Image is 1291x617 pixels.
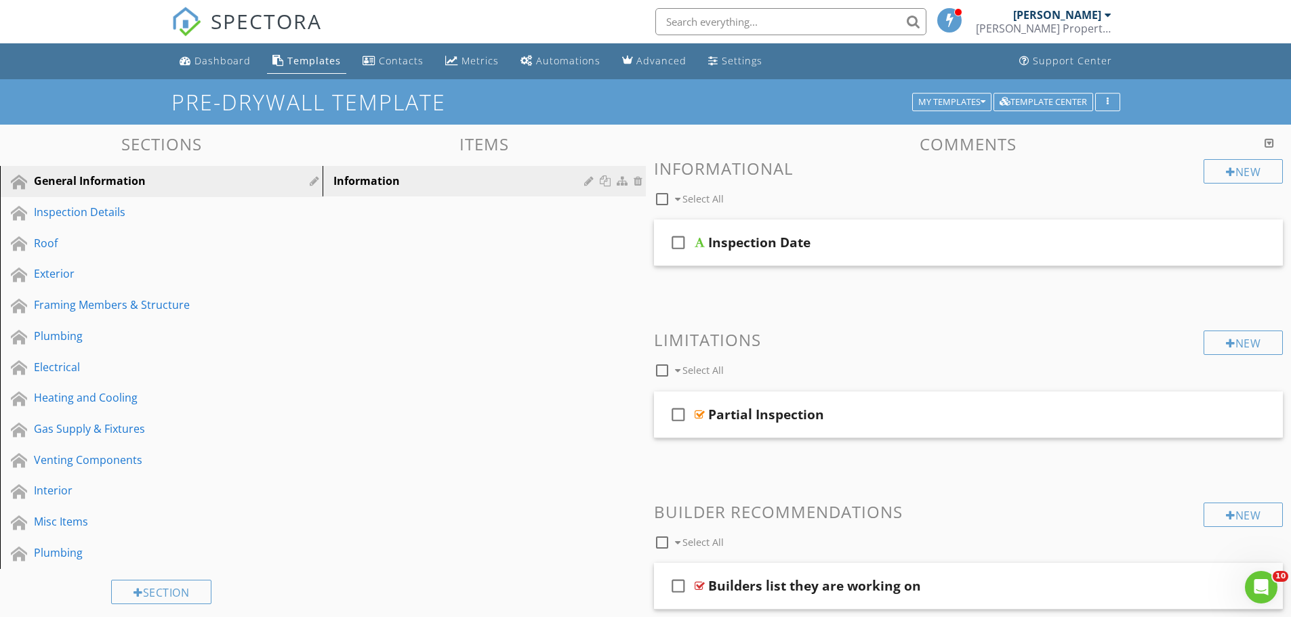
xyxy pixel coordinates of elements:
h3: Informational [654,159,1284,177]
h1: Pre-Drywall Template [171,90,1120,114]
a: Advanced [617,49,692,74]
iframe: Intercom live chat [1245,571,1277,603]
span: 10 [1273,571,1288,582]
input: Search everything... [655,8,926,35]
div: General Information [34,173,258,189]
div: Templates [287,54,341,67]
img: The Best Home Inspection Software - Spectora [171,7,201,37]
h3: Comments [654,135,1284,153]
div: Metrics [462,54,499,67]
div: Framing Members & Structure [34,297,258,313]
div: Information [333,173,588,189]
div: Template Center [1000,98,1087,107]
div: Settings [722,54,762,67]
div: Partial Inspection [708,406,824,423]
div: Electrical [34,359,258,375]
a: Automations (Basic) [515,49,606,74]
div: Section [111,580,211,604]
a: Dashboard [174,49,256,74]
div: New [1204,331,1283,355]
div: Plumbing [34,328,258,344]
a: Support Center [1014,49,1118,74]
div: Inspection Details [34,204,258,220]
div: Inspection Date [708,234,811,251]
div: Automations [536,54,600,67]
a: Templates [267,49,346,74]
div: Venting Components [34,452,258,468]
button: Template Center [993,93,1093,112]
a: Settings [703,49,768,74]
div: Heating and Cooling [34,389,258,406]
button: My Templates [912,93,991,112]
span: Select All [682,364,724,377]
div: Support Center [1033,54,1112,67]
a: Contacts [357,49,429,74]
div: Advanced [636,54,687,67]
div: Exterior [34,265,258,282]
span: Select All [682,192,724,205]
i: check_box_outline_blank [668,398,689,431]
span: SPECTORA [211,7,322,35]
i: check_box_outline_blank [668,570,689,602]
div: Gas Supply & Fixtures [34,421,258,437]
a: SPECTORA [171,18,322,47]
h3: Builder Recommendations [654,503,1284,521]
h3: Limitations [654,331,1284,349]
div: New [1204,159,1283,184]
div: Laflamme Property Inspections [976,22,1111,35]
div: New [1204,503,1283,527]
div: Dashboard [194,54,251,67]
div: My Templates [918,98,985,107]
div: Interior [34,482,258,498]
div: Misc Items [34,513,258,530]
div: Roof [34,235,258,251]
h3: Items [323,135,645,153]
div: Builders list they are working on [708,578,921,594]
span: Select All [682,536,724,549]
a: Metrics [440,49,504,74]
div: Contacts [379,54,424,67]
a: Template Center [993,95,1093,107]
div: Plumbing [34,545,258,561]
div: [PERSON_NAME] [1013,8,1101,22]
i: check_box_outline_blank [668,226,689,259]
